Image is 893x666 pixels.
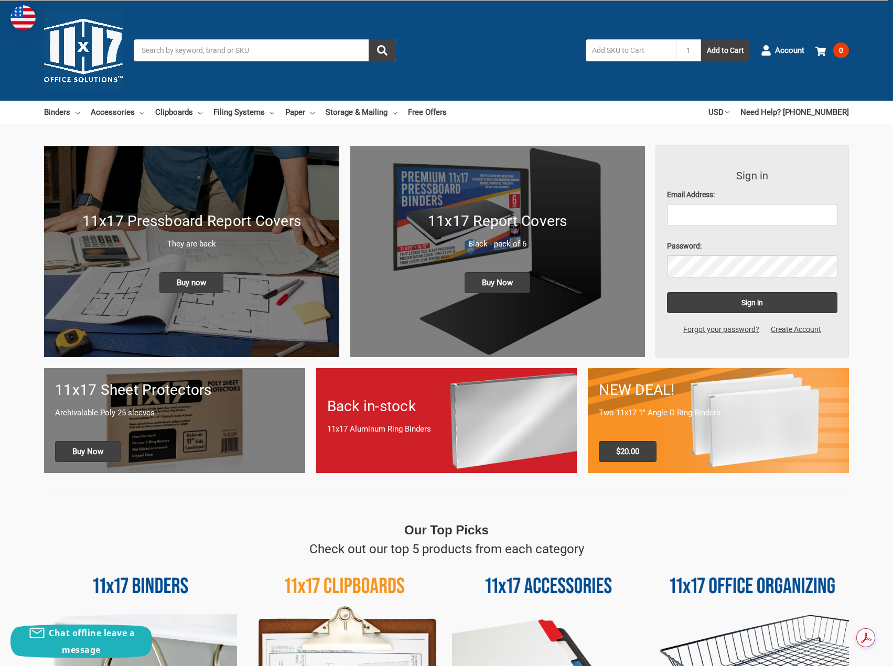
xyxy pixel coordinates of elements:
[408,101,447,124] a: Free Offers
[55,379,294,401] h1: 11x17 Sheet Protectors
[155,101,202,124] a: Clipboards
[775,45,804,57] span: Account
[49,627,135,656] span: Chat offline leave a message
[361,238,634,250] p: Black - pack of 6
[55,441,121,462] span: Buy Now
[10,5,36,30] img: duty and tax information for United States
[44,11,123,90] img: 11x17.com
[10,625,152,658] button: Chat offline leave a message
[708,101,729,124] a: USD
[91,101,144,124] a: Accessories
[285,101,315,124] a: Paper
[599,379,838,401] h1: NEW DEAL!
[316,368,577,472] a: Back in-stock 11x17 Aluminum Ring Binders
[350,146,645,357] a: 11x17 Report Covers 11x17 Report Covers Black - pack of 6 Buy Now
[350,146,645,357] img: 11x17 Report Covers
[806,638,893,666] iframe: Google Customer Reviews
[361,210,634,232] h1: 11x17 Report Covers
[815,37,849,64] a: 0
[134,39,396,61] input: Search by keyword, brand or SKU
[404,521,489,540] p: Our Top Picks
[159,272,223,293] span: Buy now
[327,423,566,435] p: 11x17 Aluminum Ring Binders
[677,324,765,335] a: Forgot your password?
[833,42,849,58] span: 0
[326,101,397,124] a: Storage & Mailing
[44,101,80,124] a: Binders
[327,395,566,417] h1: Back in-stock
[44,368,305,472] a: 11x17 sheet protectors 11x17 Sheet Protectors Archivalable Poly 25 sleeves Buy Now
[465,272,530,293] span: Buy Now
[309,540,584,558] p: Check out our top 5 products from each category
[765,324,827,335] a: Create Account
[761,37,804,64] a: Account
[740,101,849,124] a: Need Help? [PHONE_NUMBER]
[588,368,849,472] a: 11x17 Binder 2-pack only $20.00 NEW DEAL! Two 11x17 1" Angle-D Ring Binders $20.00
[44,146,339,357] a: New 11x17 Pressboard Binders 11x17 Pressboard Report Covers They are back Buy now
[213,101,274,124] a: Filing Systems
[701,39,750,61] button: Add to Cart
[667,189,837,200] label: Email Address:
[667,168,837,184] h3: Sign in
[599,441,657,462] span: $20.00
[667,292,837,313] input: Sign in
[44,146,339,357] img: New 11x17 Pressboard Binders
[55,238,328,250] p: They are back
[586,39,676,61] input: Add SKU to Cart
[55,210,328,232] h1: 11x17 Pressboard Report Covers
[599,407,838,419] p: Two 11x17 1" Angle-D Ring Binders
[55,407,294,419] p: Archivalable Poly 25 sleeves
[667,241,837,252] label: Password:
